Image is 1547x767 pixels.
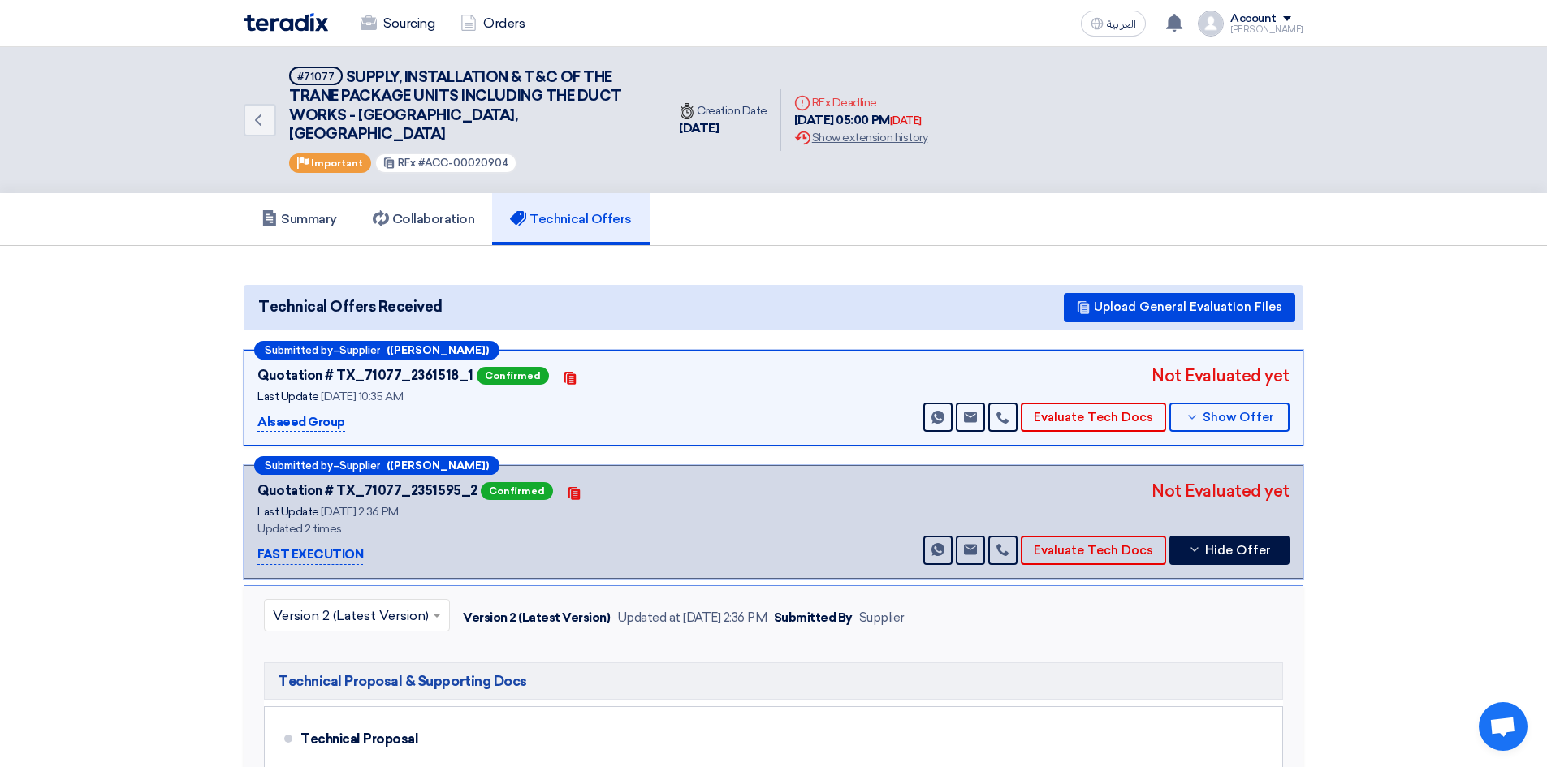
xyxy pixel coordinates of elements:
button: Evaluate Tech Docs [1021,536,1166,565]
div: [DATE] [679,119,767,138]
div: – [254,341,499,360]
div: Open chat [1479,702,1528,751]
div: [DATE] [890,113,922,129]
span: [DATE] 10:35 AM [321,390,403,403]
p: FAST EXECUTION [257,545,363,565]
div: Quotation # TX_71077_2351595_2 [257,481,477,501]
span: Supplier [339,460,380,471]
div: Creation Date [679,102,767,119]
span: Confirmed [481,482,553,500]
span: Show Offer [1203,412,1274,424]
span: Hide Offer [1205,545,1271,557]
span: Technical Proposal & Supporting Docs [278,671,527,691]
div: Updated at [DATE] 2:36 PM [617,609,767,627]
div: #71077 [297,71,335,82]
button: Hide Offer [1169,536,1290,565]
div: Supplier [859,609,905,627]
div: Technical Proposal [300,720,1256,759]
b: ([PERSON_NAME]) [387,460,489,471]
a: Orders [447,6,538,41]
span: Last Update [257,505,319,519]
div: [PERSON_NAME] [1230,25,1303,34]
span: #ACC-00020904 [418,157,509,169]
div: Show extension history [794,129,927,146]
div: Submitted By [774,609,853,627]
img: Teradix logo [244,13,328,32]
button: العربية [1081,11,1146,37]
span: Confirmed [477,367,549,385]
a: Collaboration [355,193,493,245]
button: Evaluate Tech Docs [1021,403,1166,432]
span: Important [311,157,363,169]
div: Account [1230,12,1277,26]
span: [DATE] 2:36 PM [321,505,398,519]
div: [DATE] 05:00 PM [794,111,927,130]
span: SUPPLY, INSTALLATION & T&C OF THE TRANE PACKAGE UNITS INCLUDING THE DUCT WORKS - [GEOGRAPHIC_DATA... [289,68,622,143]
div: RFx Deadline [794,94,927,111]
span: RFx [398,157,416,169]
a: Sourcing [348,6,447,41]
button: Upload General Evaluation Files [1064,293,1295,322]
h5: SUPPLY, INSTALLATION & T&C OF THE TRANE PACKAGE UNITS INCLUDING THE DUCT WORKS - HAIFA MALL, JEDDAH [289,67,646,144]
span: Last Update [257,390,319,403]
button: Show Offer [1169,403,1290,432]
h5: Technical Offers [510,211,631,227]
div: Updated 2 times [257,520,663,537]
span: Supplier [339,345,380,355]
div: Not Evaluated yet [1152,479,1290,503]
a: Technical Offers [492,193,649,245]
span: العربية [1107,19,1136,30]
h5: Summary [261,211,337,227]
div: Version 2 (Latest Version) [463,609,611,627]
div: Quotation # TX_71077_2361518_1 [257,366,473,386]
img: profile_test.png [1198,11,1224,37]
span: Submitted by [265,460,333,471]
div: – [254,456,499,475]
h5: Collaboration [373,211,475,227]
span: Technical Offers Received [258,296,443,318]
p: Alsaeed Group [257,413,345,433]
span: Submitted by [265,345,333,355]
a: Summary [244,193,355,245]
b: ([PERSON_NAME]) [387,345,489,355]
div: Not Evaluated yet [1152,364,1290,388]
